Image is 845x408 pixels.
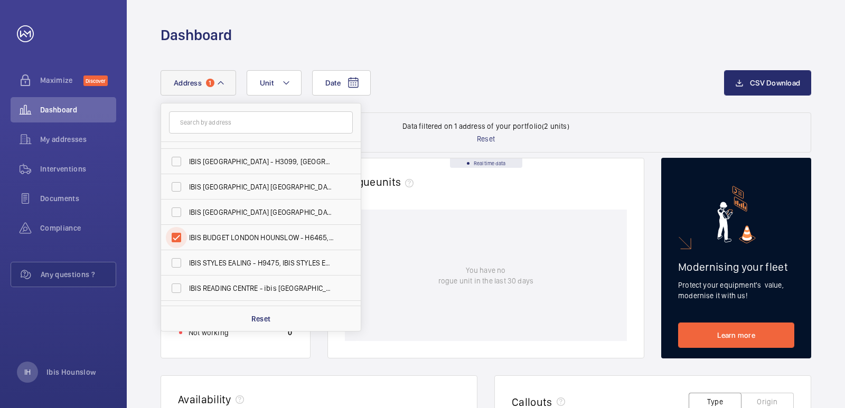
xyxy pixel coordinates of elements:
span: Documents [40,193,116,204]
span: Address [174,79,202,87]
p: Protect your equipment's value, modernise it with us! [678,280,794,301]
p: Not working [189,327,229,338]
a: Learn more [678,322,794,348]
input: Search by address [169,111,353,134]
span: Compliance [40,223,116,233]
button: CSV Download [724,70,811,96]
button: Unit [247,70,302,96]
p: Reset [251,314,271,324]
span: IBIS READING CENTRE - ibis [GEOGRAPHIC_DATA] [189,283,334,293]
p: You have no rogue unit in the last 30 days [438,265,533,286]
h2: Rogue [345,175,418,188]
span: Discover [83,75,108,86]
p: Ibis Hounslow [46,367,96,377]
span: 1 [206,79,214,87]
h1: Dashboard [161,25,232,45]
span: Dashboard [40,105,116,115]
h2: Modernising your fleet [678,260,794,273]
span: IBIS [GEOGRAPHIC_DATA] [GEOGRAPHIC_DATA] - HA070, [GEOGRAPHIC_DATA], [STREET_ADDRESS] [189,207,334,217]
h2: Availability [178,393,231,406]
button: Date [312,70,371,96]
span: Any questions ? [41,269,116,280]
button: Address1 [161,70,236,96]
p: 0 [288,327,292,338]
span: IBIS [GEOGRAPHIC_DATA] - H3099, [GEOGRAPHIC_DATA], [STREET_ADDRESS] [189,156,334,167]
span: IBIS STYLES EALING - H9475, IBIS STYLES EALING, [STREET_ADDRESS] [189,258,334,268]
span: CSV Download [750,79,800,87]
p: Data filtered on 1 address of your portfolio (2 units) [402,121,569,131]
p: Reset [477,134,495,144]
p: IH [24,367,31,377]
span: Maximize [40,75,83,86]
img: marketing-card.svg [717,186,756,243]
span: units [376,175,418,188]
span: IBIS [GEOGRAPHIC_DATA] [GEOGRAPHIC_DATA] - [STREET_ADDRESS] [189,182,334,192]
span: My addresses [40,134,116,145]
span: Interventions [40,164,116,174]
span: Unit [260,79,274,87]
span: IBIS BUDGET LONDON HOUNSLOW - H6465, IBIS BUDGET LONDON HOUNSLOW, [STREET_ADDRESS] [189,232,334,243]
div: Real time data [450,158,522,168]
span: Date [325,79,341,87]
